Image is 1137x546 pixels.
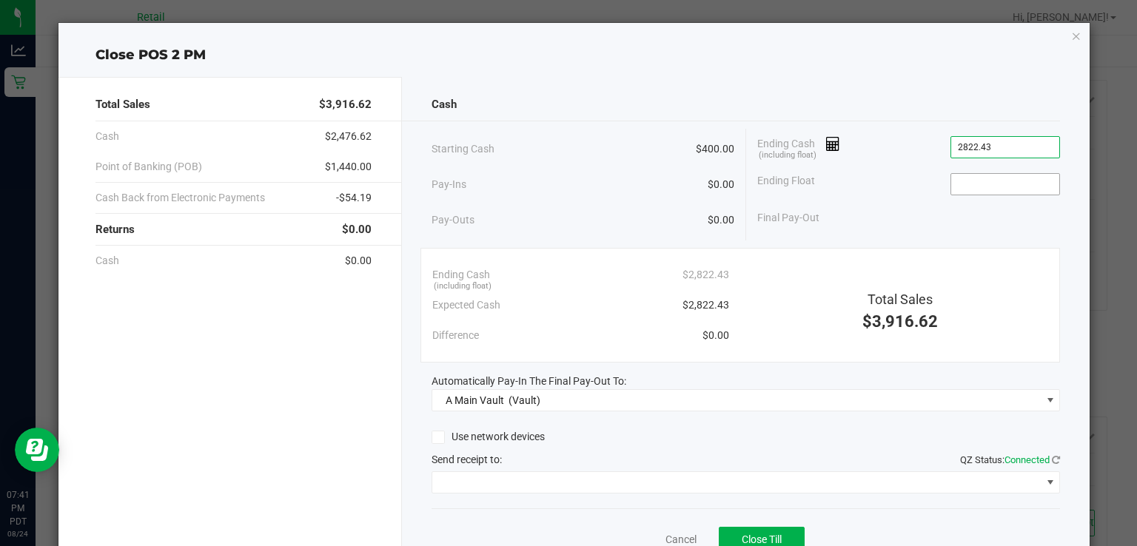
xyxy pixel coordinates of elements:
span: Expected Cash [432,297,500,313]
span: (Vault) [509,394,540,406]
span: Cash [95,253,119,269]
span: Send receipt to: [432,454,502,465]
span: Connected [1004,454,1050,465]
span: Total Sales [95,96,150,113]
span: $3,916.62 [319,96,372,113]
span: Ending Float [757,173,815,195]
div: Close POS 2 PM [58,45,1090,65]
span: Automatically Pay-In The Final Pay-Out To: [432,375,626,387]
span: Final Pay-Out [757,210,819,226]
iframe: Resource center [15,428,59,472]
span: Ending Cash [432,267,490,283]
span: Starting Cash [432,141,494,157]
span: QZ Status: [960,454,1060,465]
span: Ending Cash [757,136,840,158]
span: $0.00 [345,253,372,269]
span: Pay-Ins [432,177,466,192]
span: (including float) [434,280,492,293]
span: $2,476.62 [325,129,372,144]
span: Cash [95,129,119,144]
span: Total Sales [868,291,933,307]
span: Cash [432,96,457,113]
span: -$54.19 [336,190,372,206]
span: $0.00 [702,328,729,343]
span: Point of Banking (POB) [95,159,202,175]
span: (including float) [759,149,816,162]
span: $0.00 [708,177,734,192]
div: Returns [95,214,372,246]
label: Use network devices [432,429,545,445]
span: $1,440.00 [325,159,372,175]
span: $0.00 [342,221,372,238]
span: Cash Back from Electronic Payments [95,190,265,206]
span: $2,822.43 [682,297,729,313]
span: Close Till [742,533,782,545]
span: Pay-Outs [432,212,474,228]
span: $2,822.43 [682,267,729,283]
span: A Main Vault [446,394,504,406]
span: $3,916.62 [862,312,938,331]
span: $0.00 [708,212,734,228]
span: Difference [432,328,479,343]
span: $400.00 [696,141,734,157]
